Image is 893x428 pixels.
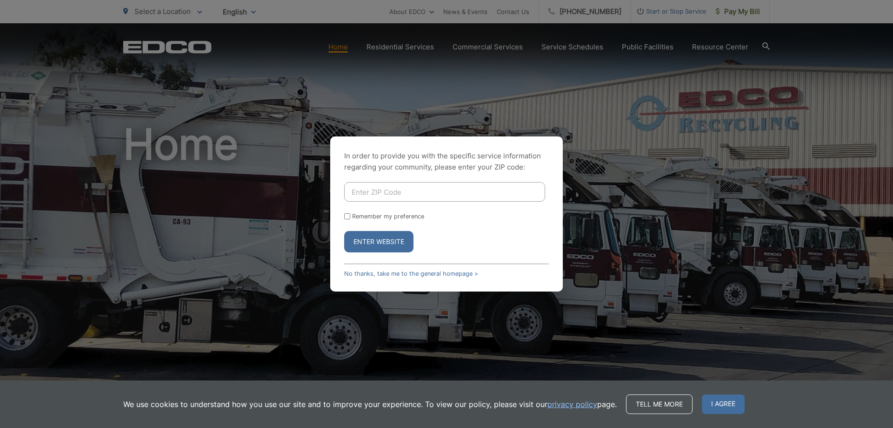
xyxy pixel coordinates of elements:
[344,270,478,277] a: No thanks, take me to the general homepage >
[352,213,424,220] label: Remember my preference
[626,394,693,414] a: Tell me more
[547,399,597,410] a: privacy policy
[344,231,413,252] button: Enter Website
[702,394,745,414] span: I agree
[123,399,617,410] p: We use cookies to understand how you use our site and to improve your experience. To view our pol...
[344,150,549,173] p: In order to provide you with the specific service information regarding your community, please en...
[344,182,545,202] input: Enter ZIP Code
